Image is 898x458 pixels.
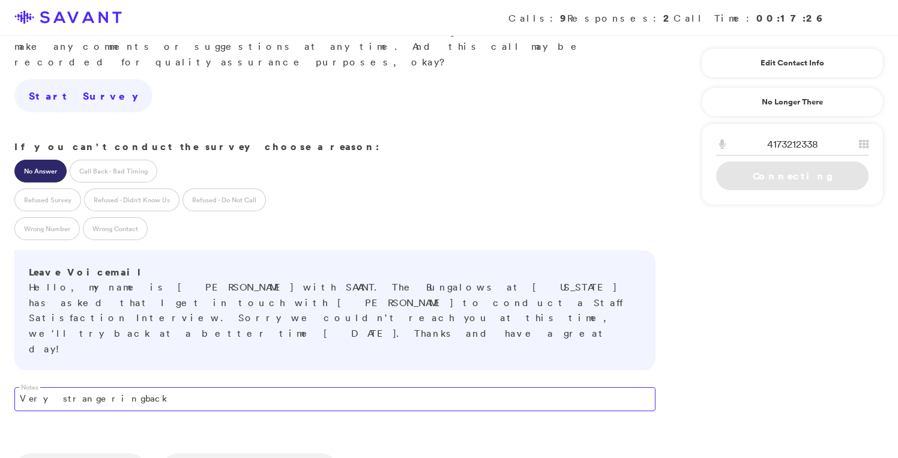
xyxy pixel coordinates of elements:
p: Hello, my name is [PERSON_NAME] with SAVANT. The Bungalows at [US_STATE] has asked that I get in ... [29,265,641,357]
label: No Answer [14,160,67,182]
label: Wrong Contact [83,217,148,240]
label: Wrong Number [14,217,80,240]
strong: If you can't conduct the survey choose a reason: [14,140,379,153]
a: Start Survey [14,79,152,113]
label: Refused - Didn't Know Us [84,188,179,211]
a: Edit Contact Info [716,53,869,73]
a: No Longer There [701,87,884,117]
strong: 00:17:26 [756,11,824,25]
strong: 9 [560,11,567,25]
a: Connecting [716,161,869,190]
strong: Leave Voicemail [29,265,146,279]
label: Call Back - Bad Timing [70,160,157,182]
label: Refused - Do Not Call [182,188,266,211]
label: Notes [19,383,40,392]
label: Refused Survey [14,188,81,211]
strong: 2 [663,11,673,25]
